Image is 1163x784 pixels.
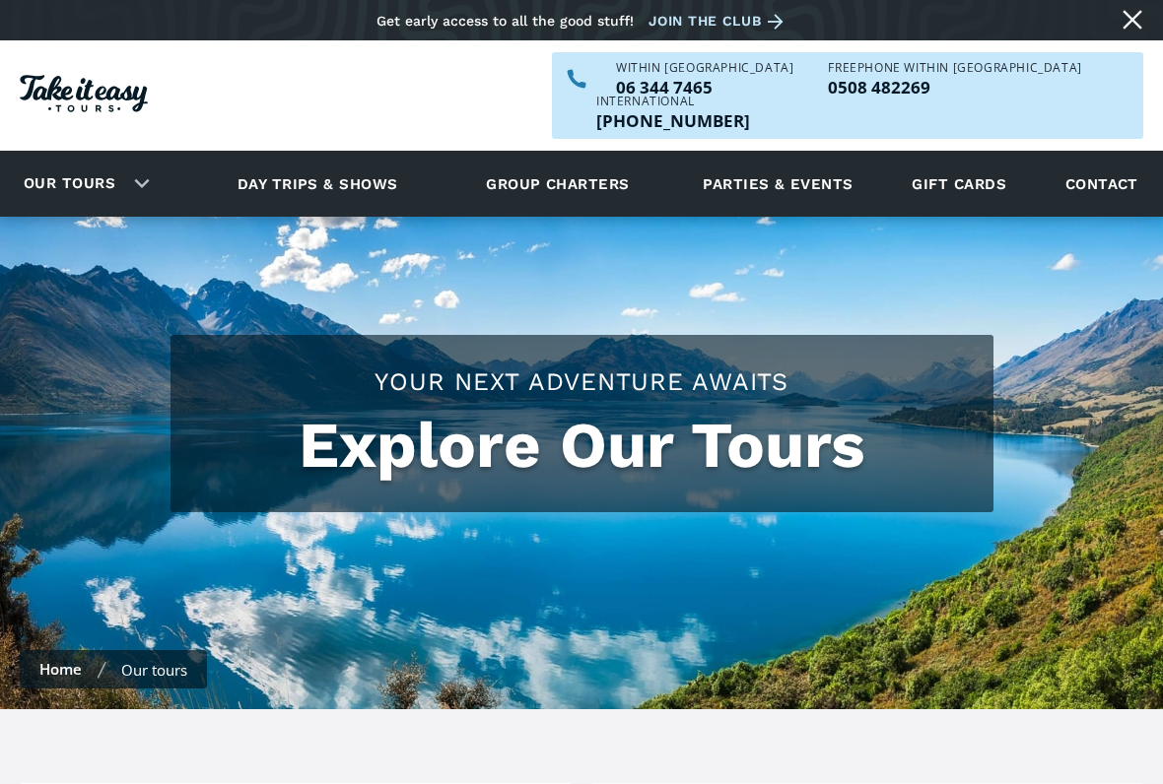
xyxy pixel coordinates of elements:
[828,79,1081,96] a: Call us freephone within NZ on 0508482269
[376,13,634,29] div: Get early access to all the good stuff!
[39,659,82,679] a: Home
[596,112,750,129] a: Call us outside of NZ on +6463447465
[616,79,793,96] a: Call us within NZ on 063447465
[121,660,187,680] div: Our tours
[616,79,793,96] p: 06 344 7465
[190,364,974,399] h2: Your Next Adventure Awaits
[616,62,793,74] div: WITHIN [GEOGRAPHIC_DATA]
[596,112,750,129] p: [PHONE_NUMBER]
[693,157,862,211] a: Parties & events
[1056,157,1148,211] a: Contact
[213,157,423,211] a: Day trips & shows
[9,161,130,207] a: Our tours
[828,79,1081,96] p: 0508 482269
[20,65,148,127] a: Homepage
[828,62,1081,74] div: Freephone WITHIN [GEOGRAPHIC_DATA]
[461,157,653,211] a: Group charters
[190,409,974,483] h1: Explore Our Tours
[649,9,790,33] a: Join the club
[596,96,750,107] div: International
[20,75,148,112] img: Take it easy Tours logo
[902,157,1016,211] a: Gift cards
[20,650,207,688] nav: breadcrumbs
[1117,4,1148,35] a: Close message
